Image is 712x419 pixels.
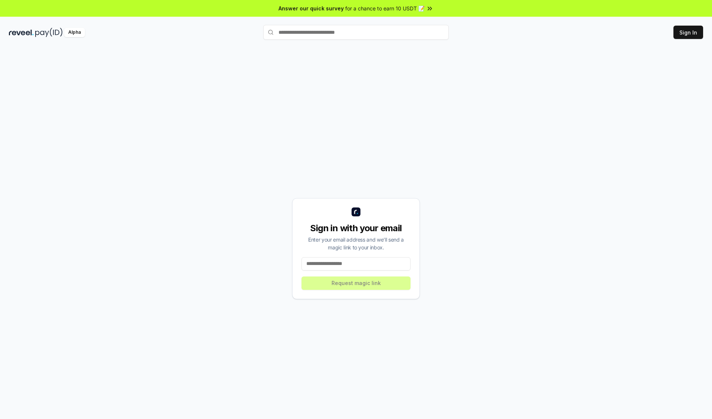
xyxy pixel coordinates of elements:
span: Answer our quick survey [278,4,344,12]
div: Alpha [64,28,85,37]
img: logo_small [352,207,360,216]
img: reveel_dark [9,28,34,37]
div: Enter your email address and we’ll send a magic link to your inbox. [301,236,411,251]
span: for a chance to earn 10 USDT 📝 [345,4,425,12]
div: Sign in with your email [301,222,411,234]
button: Sign In [673,26,703,39]
img: pay_id [35,28,63,37]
